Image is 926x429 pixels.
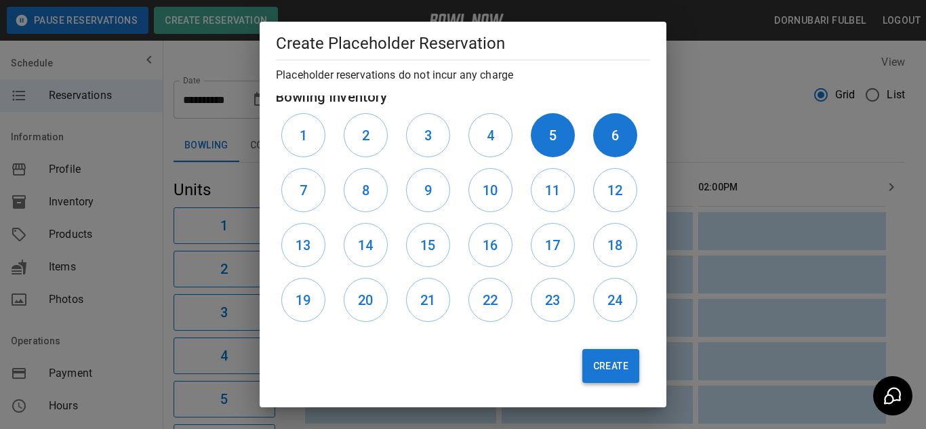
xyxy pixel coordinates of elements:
[593,223,637,267] button: 18
[531,113,575,157] button: 5
[300,125,307,146] h6: 1
[362,125,369,146] h6: 2
[607,180,622,201] h6: 12
[582,349,639,383] button: Create
[281,278,325,322] button: 19
[420,289,435,311] h6: 21
[344,278,388,322] button: 20
[468,168,512,212] button: 10
[549,125,557,146] h6: 5
[531,223,575,267] button: 17
[420,234,435,256] h6: 15
[531,278,575,322] button: 23
[281,113,325,157] button: 1
[344,223,388,267] button: 14
[483,180,498,201] h6: 10
[545,234,560,256] h6: 17
[593,278,637,322] button: 24
[468,278,512,322] button: 22
[424,125,432,146] h6: 3
[296,234,310,256] h6: 13
[468,223,512,267] button: 16
[296,289,310,311] h6: 19
[406,278,450,322] button: 21
[300,180,307,201] h6: 7
[593,113,637,157] button: 6
[483,289,498,311] h6: 22
[611,125,619,146] h6: 6
[276,86,650,108] h6: Bowling Inventory
[281,223,325,267] button: 13
[276,66,650,85] h6: Placeholder reservations do not incur any charge
[607,234,622,256] h6: 18
[406,223,450,267] button: 15
[545,289,560,311] h6: 23
[358,289,373,311] h6: 20
[276,33,650,54] h5: Create Placeholder Reservation
[468,113,512,157] button: 4
[406,168,450,212] button: 9
[593,168,637,212] button: 12
[607,289,622,311] h6: 24
[487,125,494,146] h6: 4
[358,234,373,256] h6: 14
[545,180,560,201] h6: 11
[424,180,432,201] h6: 9
[344,113,388,157] button: 2
[281,168,325,212] button: 7
[344,168,388,212] button: 8
[531,168,575,212] button: 11
[362,180,369,201] h6: 8
[406,113,450,157] button: 3
[483,234,498,256] h6: 16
